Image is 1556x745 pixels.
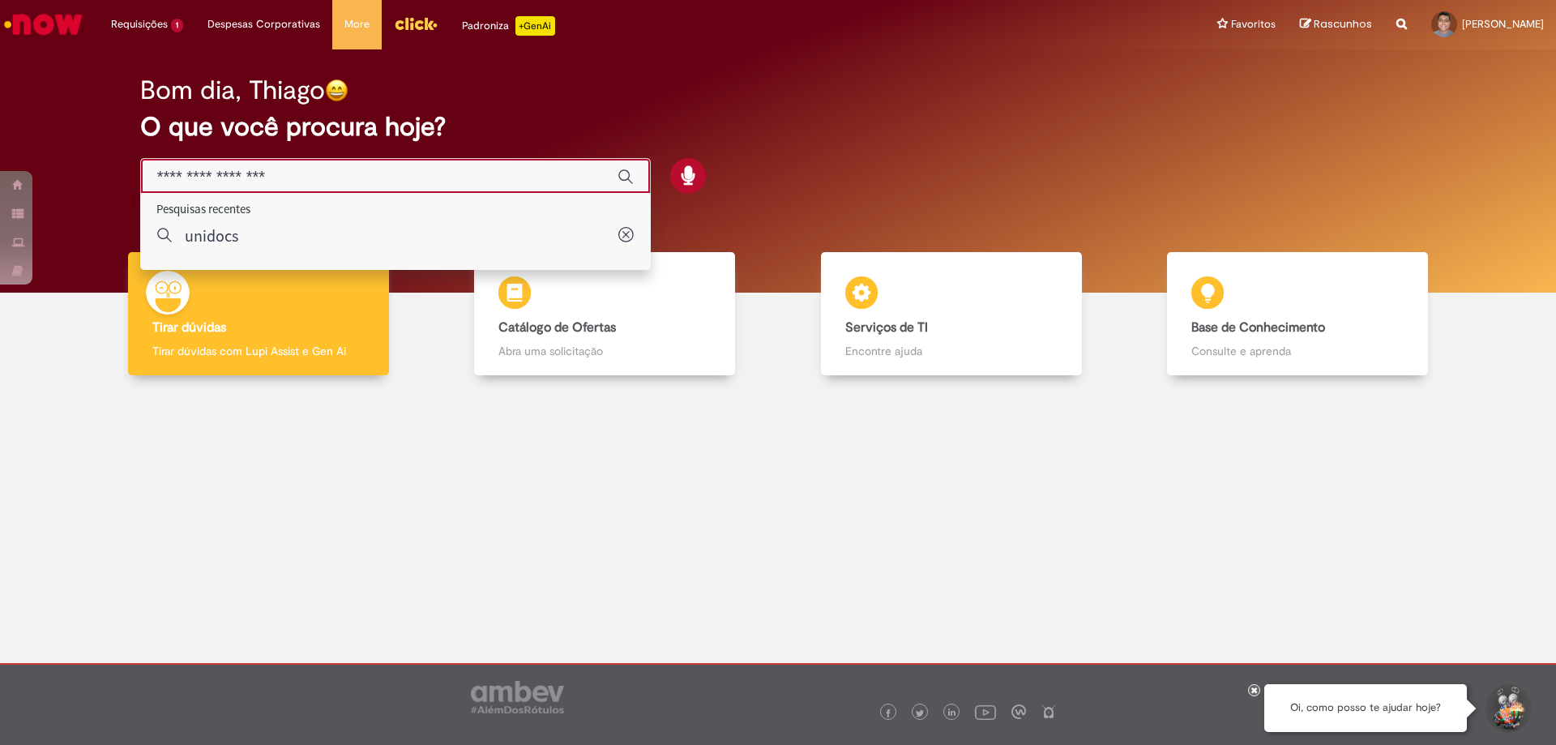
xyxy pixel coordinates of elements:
button: Iniciar Conversa de Suporte [1483,684,1532,733]
img: ServiceNow [2,8,85,41]
span: More [344,16,370,32]
b: Catálogo de Ofertas [498,319,616,336]
span: Favoritos [1231,16,1276,32]
a: Tirar dúvidas Tirar dúvidas com Lupi Assist e Gen Ai [85,252,432,376]
a: Rascunhos [1300,17,1372,32]
img: logo_footer_youtube.png [975,701,996,722]
a: Catálogo de Ofertas Abra uma solicitação [432,252,779,376]
img: logo_footer_linkedin.png [948,709,956,718]
a: Base de Conhecimento Consulte e aprenda [1125,252,1472,376]
img: happy-face.png [325,79,348,102]
span: [PERSON_NAME] [1462,17,1544,31]
h2: O que você procura hoje? [140,113,1417,141]
span: 1 [171,19,183,32]
p: Consulte e aprenda [1191,343,1404,359]
p: Encontre ajuda [845,343,1058,359]
img: logo_footer_workplace.png [1011,704,1026,719]
p: +GenAi [515,16,555,36]
p: Abra uma solicitação [498,343,711,359]
b: Base de Conhecimento [1191,319,1325,336]
img: logo_footer_ambev_rotulo_gray.png [471,681,564,713]
img: logo_footer_naosei.png [1041,704,1056,719]
img: logo_footer_twitter.png [916,709,924,717]
span: Despesas Corporativas [207,16,320,32]
span: Rascunhos [1314,16,1372,32]
img: logo_footer_facebook.png [884,709,892,717]
b: Tirar dúvidas [152,319,226,336]
div: Padroniza [462,16,555,36]
b: Serviços de TI [845,319,928,336]
a: Serviços de TI Encontre ajuda [778,252,1125,376]
span: Requisições [111,16,168,32]
div: Oi, como posso te ajudar hoje? [1264,684,1467,732]
h2: Bom dia, Thiago [140,76,325,105]
p: Tirar dúvidas com Lupi Assist e Gen Ai [152,343,365,359]
img: click_logo_yellow_360x200.png [394,11,438,36]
